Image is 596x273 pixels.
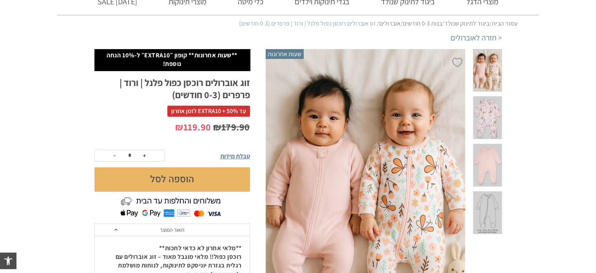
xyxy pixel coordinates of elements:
[446,191,454,205] button: Next
[277,191,285,205] button: Previous
[109,150,121,161] button: -
[220,152,250,160] span: טבלת מידות
[444,19,489,27] a: ביגוד לתינוק שנולד
[175,121,211,133] bdi: 119.90
[167,106,250,117] span: עד 50% + EXTRA10 לזמן אחרון
[95,224,250,236] a: תאור המוצר
[122,150,138,161] input: כמות המוצר
[379,19,400,27] a: אוברולים
[266,49,303,59] span: שעות אחרונות
[213,121,250,133] bdi: 179.90
[403,19,442,27] a: בנות 0-3 חודשים
[94,77,250,101] h1: זוג אוברולים רוכסן כפול פלנל | ורוד | פרפרים (0-3 חודשים)
[492,19,518,27] a: עמוד הבית
[8,5,23,13] span: עזרה
[451,32,502,43] a: < חזרה לאוברולים
[98,51,246,69] p: **שעות אחרונות** קופון ״EXTRA10״ ל-10% הנחה נוספת!
[94,167,250,192] button: הוספה לסל
[175,121,183,133] span: ₪
[139,150,150,161] button: +
[213,121,221,133] span: ₪
[79,19,518,28] nav: Breadcrumb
